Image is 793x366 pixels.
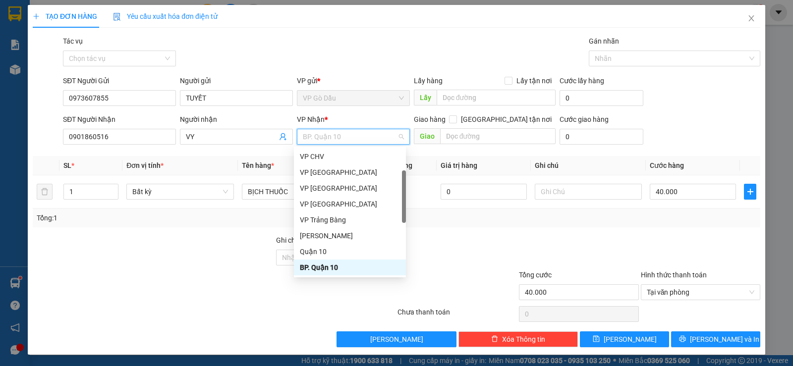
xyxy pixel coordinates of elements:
[589,37,619,45] label: Gán nhãn
[737,5,765,33] button: Close
[27,53,121,61] span: -----------------------------------------
[294,260,406,275] div: BP. Quận 10
[437,90,556,105] input: Dọc đường
[113,12,218,20] span: Yêu cầu xuất hóa đơn điện tử
[63,161,71,169] span: SL
[276,236,331,244] label: Ghi chú đơn hàng
[396,307,518,324] div: Chưa thanh toán
[560,115,609,123] label: Cước giao hàng
[3,6,48,50] img: logo
[414,90,437,105] span: Lấy
[33,13,40,20] span: plus
[535,184,642,200] input: Ghi Chú
[113,13,121,21] img: icon
[560,129,643,145] input: Cước giao hàng
[297,75,410,86] div: VP gửi
[593,335,600,343] span: save
[294,196,406,212] div: VP Giang Tân
[300,167,400,178] div: VP [GEOGRAPHIC_DATA]
[294,164,406,180] div: VP Tây Ninh
[279,133,287,141] span: user-add
[441,184,527,200] input: 0
[63,75,176,86] div: SĐT Người Gửi
[126,161,164,169] span: Đơn vị tính
[22,72,60,78] span: 11:06:55 [DATE]
[458,331,578,347] button: deleteXóa Thông tin
[78,44,121,50] span: Hotline: 19001152
[650,161,684,169] span: Cước hàng
[294,180,406,196] div: VP Tân Biên
[37,184,53,200] button: delete
[440,128,556,144] input: Dọc đường
[3,72,60,78] span: In ngày:
[560,90,643,106] input: Cước lấy hàng
[604,334,657,345] span: [PERSON_NAME]
[294,244,406,260] div: Quận 10
[414,128,440,144] span: Giao
[679,335,686,343] span: printer
[33,12,97,20] span: TẠO ĐƠN HÀNG
[63,114,176,125] div: SĐT Người Nhận
[37,212,307,223] div: Tổng: 1
[560,77,604,85] label: Cước lấy hàng
[63,37,83,45] label: Tác vụ
[300,246,400,257] div: Quận 10
[531,156,646,175] th: Ghi chú
[300,214,400,225] div: VP Trảng Bàng
[180,114,293,125] div: Người nhận
[300,199,400,209] div: VP [GEOGRAPHIC_DATA]
[300,262,400,273] div: BP. Quận 10
[414,77,443,85] span: Lấy hàng
[294,149,406,164] div: VP CHV
[294,212,406,228] div: VP Trảng Bàng
[180,75,293,86] div: Người gửi
[744,184,756,200] button: plus
[337,331,456,347] button: [PERSON_NAME]
[78,16,133,28] span: Bến xe [GEOGRAPHIC_DATA]
[78,30,136,42] span: 01 Võ Văn Truyện, KP.1, Phường 2
[370,334,423,345] span: [PERSON_NAME]
[690,334,759,345] span: [PERSON_NAME] và In
[747,14,755,22] span: close
[276,250,396,265] input: Ghi chú đơn hàng
[647,285,754,300] span: Tại văn phòng
[457,114,556,125] span: [GEOGRAPHIC_DATA] tận nơi
[414,115,446,123] span: Giao hàng
[300,230,400,241] div: [PERSON_NAME]
[744,188,756,196] span: plus
[580,331,669,347] button: save[PERSON_NAME]
[50,63,105,70] span: VPGD1508250010
[242,184,349,200] input: VD: Bàn, Ghế
[512,75,556,86] span: Lấy tận nơi
[78,5,136,14] strong: ĐỒNG PHƯỚC
[303,91,404,105] span: VP Gò Dầu
[3,64,105,70] span: [PERSON_NAME]:
[300,151,400,162] div: VP CHV
[132,184,227,199] span: Bất kỳ
[671,331,760,347] button: printer[PERSON_NAME] và In
[294,228,406,244] div: Hòa Thành
[297,115,325,123] span: VP Nhận
[441,161,477,169] span: Giá trị hàng
[303,129,404,144] span: BP. Quận 10
[300,183,400,194] div: VP [GEOGRAPHIC_DATA]
[502,334,545,345] span: Xóa Thông tin
[641,271,707,279] label: Hình thức thanh toán
[519,271,552,279] span: Tổng cước
[242,161,274,169] span: Tên hàng
[491,335,498,343] span: delete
